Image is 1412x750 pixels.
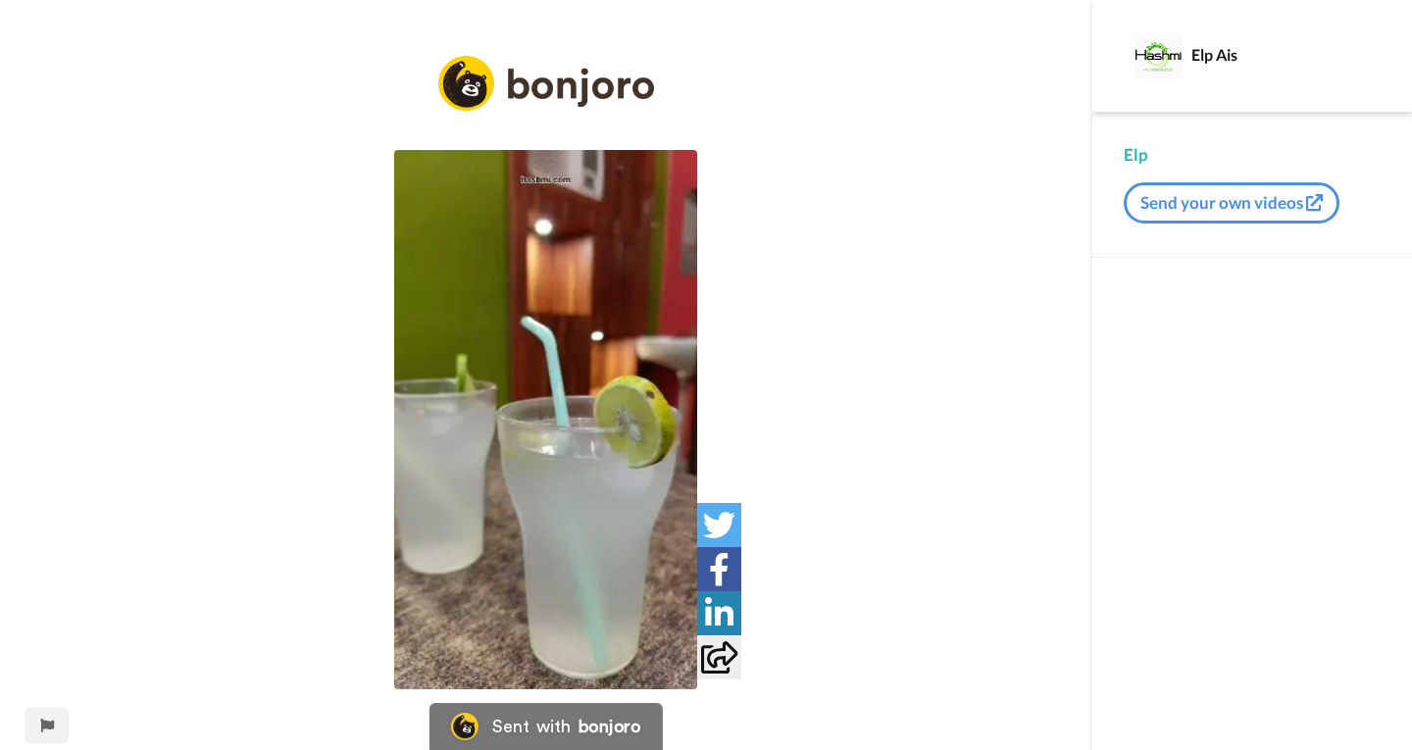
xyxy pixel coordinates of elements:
[1124,182,1339,224] button: Send your own videos
[579,718,641,735] div: bonjoro
[438,56,654,112] img: logo_full.png
[451,713,479,740] img: Bonjoro Logo
[394,150,697,689] img: 4ff69512-dbc3-4d9f-b25c-37b1c333a9e6_thumbnail_source_1709883012.jpg
[492,718,571,735] div: Sent with
[1135,32,1182,79] img: Profile Image
[429,703,663,750] a: Bonjoro LogoSent withbonjoro
[1191,45,1380,64] div: Elp Ais
[1124,143,1381,167] div: Elp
